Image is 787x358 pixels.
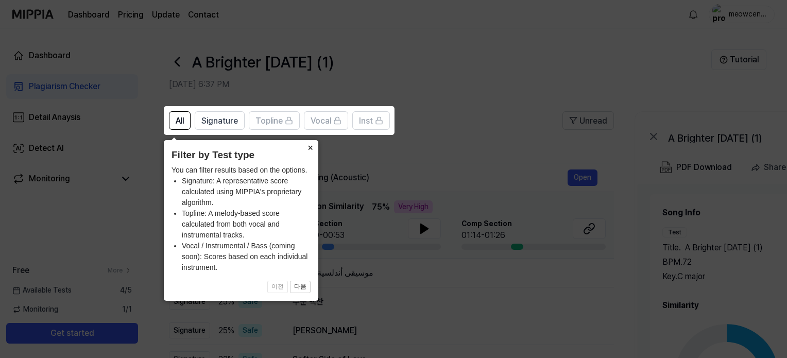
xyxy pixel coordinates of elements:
button: 다음 [290,281,311,293]
button: Topline [249,111,300,130]
div: You can filter results based on the options. [172,165,311,273]
button: Inst [352,111,390,130]
span: All [176,115,184,127]
button: All [169,111,191,130]
li: Topline: A melody-based score calculated from both vocal and instrumental tracks. [182,208,311,241]
span: Inst [359,115,373,127]
span: Topline [255,115,283,127]
button: Signature [195,111,245,130]
header: Filter by Test type [172,148,311,163]
span: Signature [201,115,238,127]
button: Vocal [304,111,348,130]
li: Signature: A representative score calculated using MIPPIA's proprietary algorithm. [182,176,311,208]
button: Close [302,140,318,155]
span: Vocal [311,115,331,127]
li: Vocal / Instrumental / Bass (coming soon): Scores based on each individual instrument. [182,241,311,273]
